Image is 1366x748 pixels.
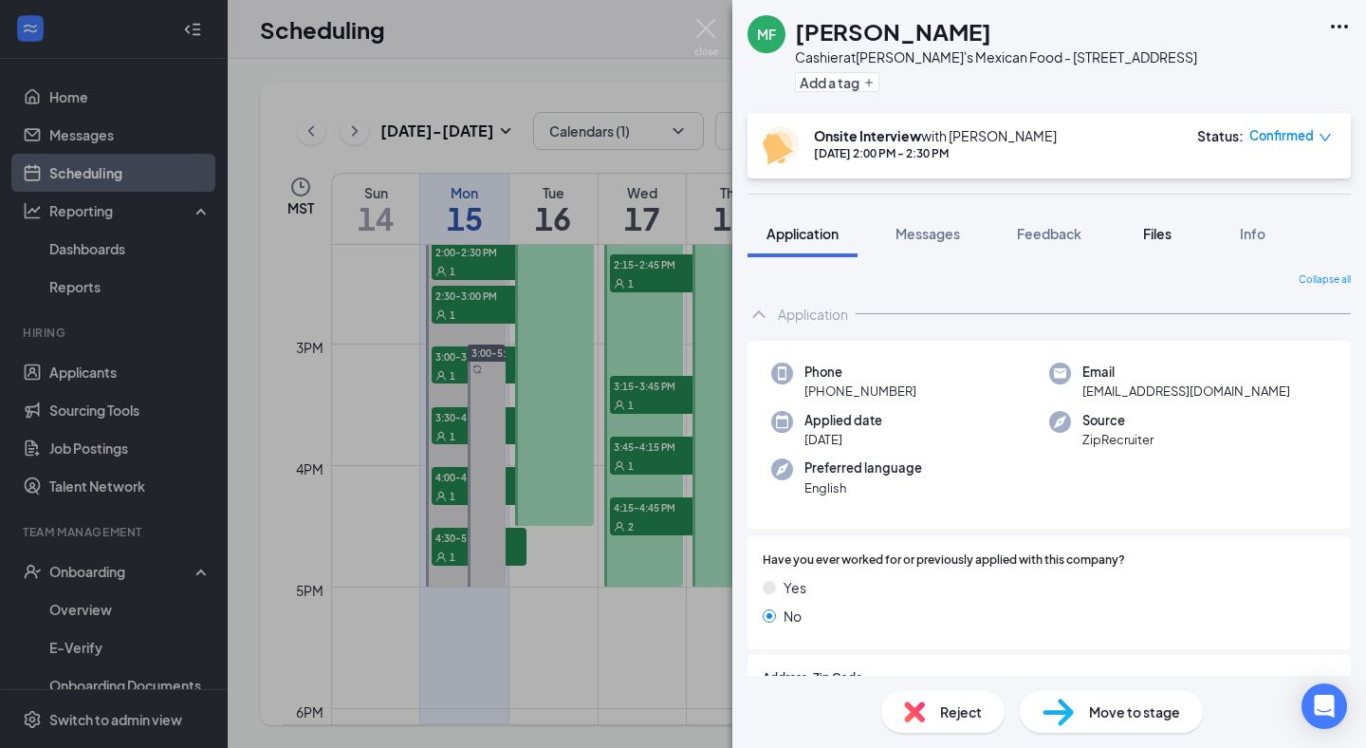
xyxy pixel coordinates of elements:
[1299,272,1351,288] span: Collapse all
[804,363,916,382] span: Phone
[804,478,922,497] span: English
[814,145,1057,161] div: [DATE] 2:00 PM - 2:30 PM
[766,225,839,242] span: Application
[804,430,882,449] span: [DATE]
[814,126,1057,145] div: with [PERSON_NAME]
[804,411,882,430] span: Applied date
[1082,363,1290,382] span: Email
[748,303,770,326] svg: ChevronUp
[940,701,982,722] span: Reject
[1301,683,1347,729] div: Open Intercom Messenger
[795,47,1197,66] div: Cashier at [PERSON_NAME]'s Mexican Food - [STREET_ADDRESS]
[784,577,806,598] span: Yes
[1319,131,1332,144] span: down
[814,127,921,144] b: Onsite Interview
[1082,382,1290,401] span: [EMAIL_ADDRESS][DOMAIN_NAME]
[1017,225,1081,242] span: Feedback
[804,382,916,401] span: [PHONE_NUMBER]
[1328,15,1351,38] svg: Ellipses
[1082,430,1154,449] span: ZipRecruiter
[795,72,879,92] button: PlusAdd a tag
[778,305,848,324] div: Application
[763,669,862,687] span: Address, Zip Code
[1143,225,1172,242] span: Files
[1240,225,1265,242] span: Info
[795,15,991,47] h1: [PERSON_NAME]
[784,606,802,626] span: No
[1249,126,1314,145] span: Confirmed
[1082,411,1154,430] span: Source
[895,225,960,242] span: Messages
[1089,701,1180,722] span: Move to stage
[763,552,1125,570] span: Have you ever worked for or previously applied with this company?
[757,25,776,44] div: MF
[863,77,875,88] svg: Plus
[1197,126,1244,145] div: Status :
[804,458,922,477] span: Preferred language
